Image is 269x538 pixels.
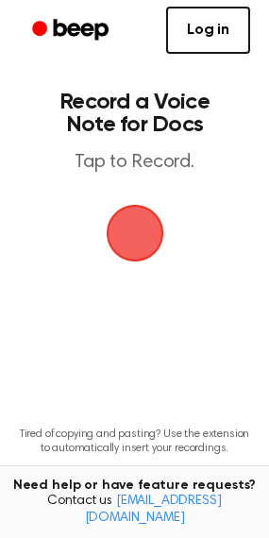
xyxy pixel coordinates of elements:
a: Log in [166,7,250,54]
h1: Record a Voice Note for Docs [34,91,235,136]
a: [EMAIL_ADDRESS][DOMAIN_NAME] [85,495,222,525]
p: Tap to Record. [34,151,235,175]
p: Tired of copying and pasting? Use the extension to automatically insert your recordings. [15,428,254,456]
img: Beep Logo [107,205,163,261]
span: Contact us [11,494,258,527]
a: Beep [19,12,126,49]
